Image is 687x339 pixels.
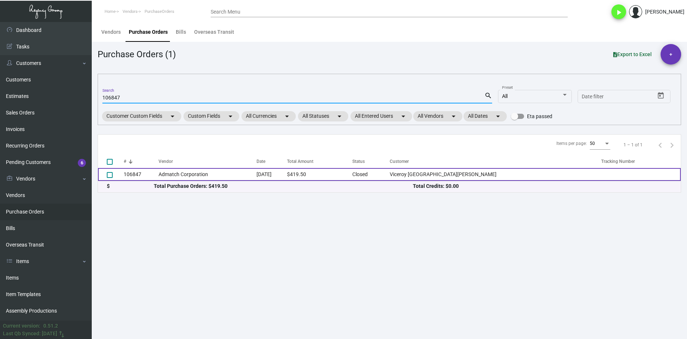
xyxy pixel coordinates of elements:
[614,8,623,17] i: play_arrow
[413,111,462,121] mat-chip: All Vendors
[494,112,502,121] mat-icon: arrow_drop_down
[582,94,604,100] input: Start date
[102,111,181,121] mat-chip: Customer Custom Fields
[241,111,296,121] mat-chip: All Currencies
[655,90,667,102] button: Open calendar
[484,91,492,100] mat-icon: search
[145,9,174,14] span: PurchaseOrders
[390,158,601,165] div: Customer
[464,111,507,121] mat-chip: All Dates
[257,158,265,165] div: Date
[129,28,168,36] div: Purchase Orders
[350,111,412,121] mat-chip: All Entered Users
[654,139,666,151] button: Previous page
[556,140,587,147] div: Items per page:
[124,168,159,181] td: 106847
[611,94,646,100] input: End date
[101,28,121,36] div: Vendors
[527,112,552,121] span: Eta passed
[624,142,643,148] div: 1 – 1 of 1
[645,8,684,16] div: [PERSON_NAME]
[669,44,672,65] span: +
[107,182,154,190] div: $
[335,112,344,121] mat-icon: arrow_drop_down
[590,141,610,146] mat-select: Items per page:
[43,322,58,330] div: 0.51.2
[287,158,313,165] div: Total Amount
[183,111,239,121] mat-chip: Custom Fields
[613,51,652,57] span: Export to Excel
[159,158,257,165] div: Vendor
[257,158,287,165] div: Date
[298,111,348,121] mat-chip: All Statuses
[159,168,257,181] td: Admatch Corporation
[352,158,365,165] div: Status
[123,9,138,14] span: Vendors
[449,112,458,121] mat-icon: arrow_drop_down
[168,112,177,121] mat-icon: arrow_drop_down
[666,139,678,151] button: Next page
[390,158,409,165] div: Customer
[194,28,234,36] div: Overseas Transit
[590,141,595,146] span: 50
[629,5,642,18] img: admin@bootstrapmaster.com
[124,158,159,165] div: #
[601,158,635,165] div: Tracking Number
[607,48,658,61] button: Export to Excel
[502,93,508,99] span: All
[390,168,601,181] td: Viceroy [GEOGRAPHIC_DATA][PERSON_NAME]
[352,168,390,181] td: Closed
[287,168,352,181] td: $419.50
[124,158,126,165] div: #
[226,112,235,121] mat-icon: arrow_drop_down
[154,182,413,190] div: Total Purchase Orders: $419.50
[352,158,390,165] div: Status
[257,168,287,181] td: [DATE]
[287,158,352,165] div: Total Amount
[3,330,57,338] div: Last Qb Synced: [DATE]
[159,158,173,165] div: Vendor
[413,182,672,190] div: Total Credits: $0.00
[105,9,116,14] span: Home
[399,112,408,121] mat-icon: arrow_drop_down
[661,44,681,65] button: +
[176,28,186,36] div: Bills
[283,112,291,121] mat-icon: arrow_drop_down
[601,158,681,165] div: Tracking Number
[98,48,176,61] div: Purchase Orders (1)
[3,322,40,330] div: Current version:
[611,4,626,19] button: play_arrow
